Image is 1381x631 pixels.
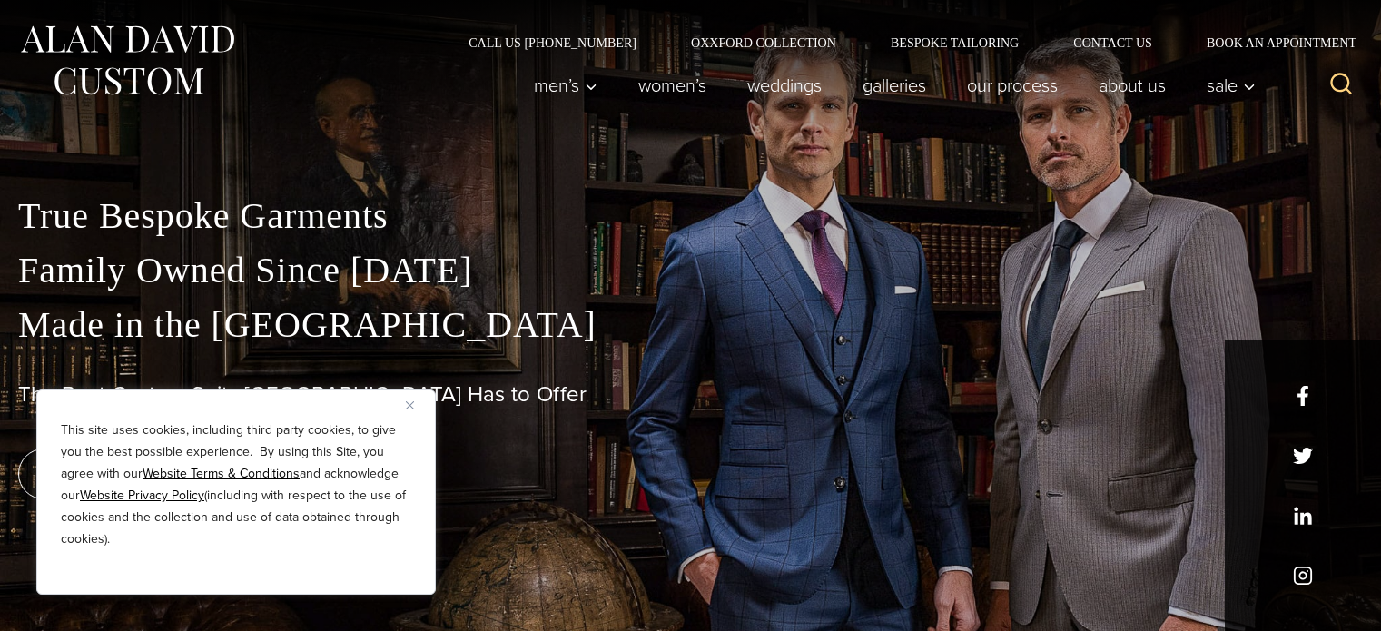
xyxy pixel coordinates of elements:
[1179,36,1363,49] a: Book an Appointment
[1207,76,1256,94] span: Sale
[18,20,236,101] img: Alan David Custom
[406,401,414,409] img: Close
[618,67,727,104] a: Women’s
[80,486,204,505] a: Website Privacy Policy
[143,464,300,483] a: Website Terms & Conditions
[1079,67,1187,104] a: About Us
[18,189,1363,352] p: True Bespoke Garments Family Owned Since [DATE] Made in the [GEOGRAPHIC_DATA]
[1046,36,1179,49] a: Contact Us
[664,36,863,49] a: Oxxford Collection
[863,36,1046,49] a: Bespoke Tailoring
[727,67,843,104] a: weddings
[843,67,947,104] a: Galleries
[514,67,1266,104] nav: Primary Navigation
[61,419,411,550] p: This site uses cookies, including third party cookies, to give you the best possible experience. ...
[406,394,428,416] button: Close
[441,36,1363,49] nav: Secondary Navigation
[1319,64,1363,107] button: View Search Form
[18,381,1363,408] h1: The Best Custom Suits [GEOGRAPHIC_DATA] Has to Offer
[534,76,597,94] span: Men’s
[18,449,272,499] a: book an appointment
[441,36,664,49] a: Call Us [PHONE_NUMBER]
[947,67,1079,104] a: Our Process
